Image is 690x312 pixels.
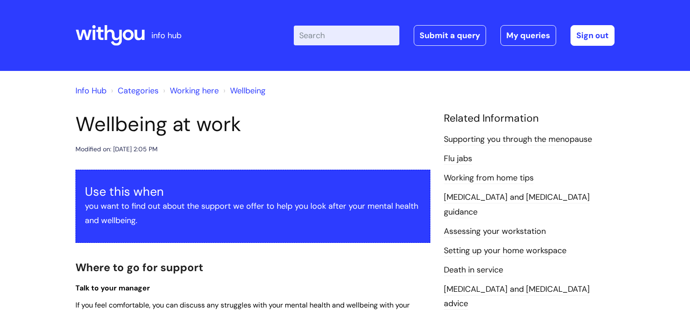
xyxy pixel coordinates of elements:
a: Working here [170,85,219,96]
a: Categories [118,85,159,96]
a: [MEDICAL_DATA] and [MEDICAL_DATA] guidance [444,192,590,218]
p: info hub [151,28,181,43]
h3: Use this when [85,185,421,199]
a: Death in service [444,264,503,276]
a: [MEDICAL_DATA] and [MEDICAL_DATA] advice [444,284,590,310]
a: Supporting you through the menopause [444,134,592,145]
a: Info Hub [75,85,106,96]
div: Modified on: [DATE] 2:05 PM [75,144,158,155]
h4: Related Information [444,112,615,125]
input: Search [294,26,399,45]
div: | - [294,25,615,46]
a: Flu jabs [444,153,472,165]
span: Where to go for support [75,260,203,274]
a: Submit a query [414,25,486,46]
h1: Wellbeing at work [75,112,430,136]
p: you want to find out about the support we offer to help you look after your mental health and wel... [85,199,421,228]
span: Talk to your manager [75,283,150,293]
li: Wellbeing [221,83,265,98]
a: Wellbeing [230,85,265,96]
a: Sign out [571,25,615,46]
a: My queries [500,25,556,46]
a: Assessing your workstation [444,226,546,237]
a: Working from home tips [444,172,534,184]
li: Solution home [109,83,159,98]
a: Setting up your home workspace [444,245,566,257]
li: Working here [161,83,219,98]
